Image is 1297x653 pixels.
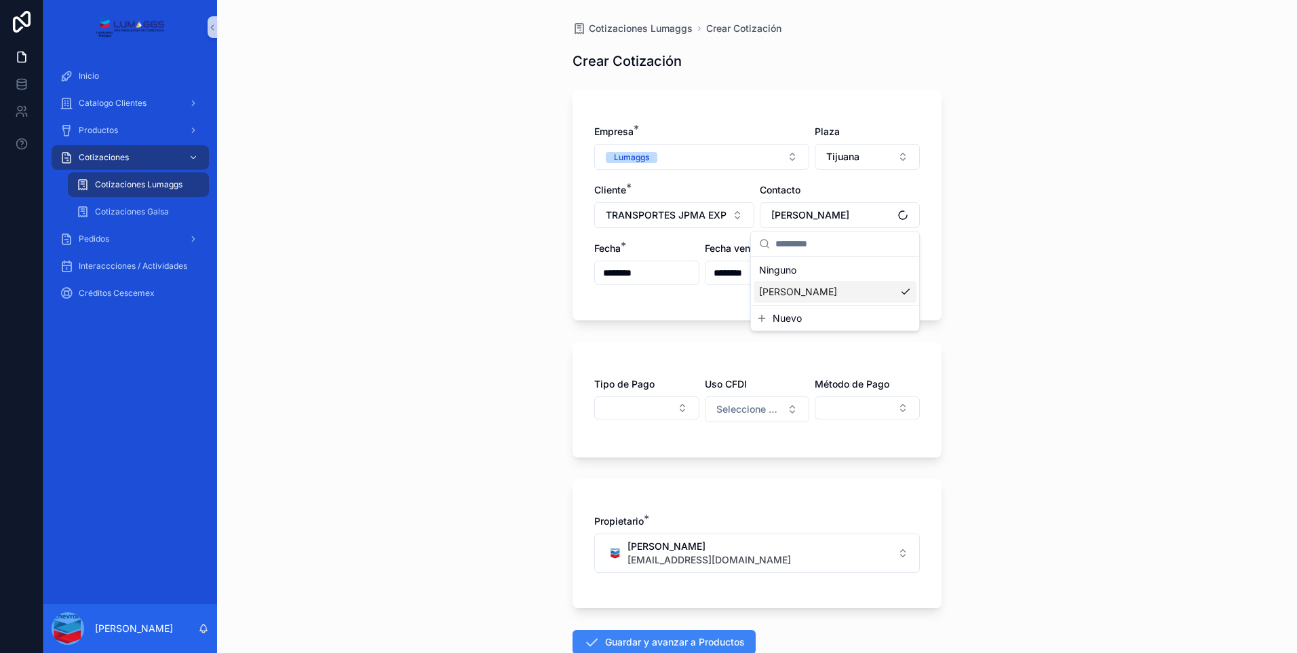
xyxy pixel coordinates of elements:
button: Seleccionar botón [815,144,920,170]
font: Ninguno [759,263,796,277]
div: Contenido desplazable [43,54,217,323]
a: Cotizaciones Lumaggs [68,172,209,197]
button: Seleccionar botón [760,202,920,228]
button: Seleccionar botón [594,144,809,170]
span: [PERSON_NAME] [771,208,849,222]
div: Sugerencias [751,257,919,305]
h1: Crear Cotización [573,52,682,71]
button: Seleccionar botón [594,396,699,419]
span: Cotizaciones [79,152,129,163]
a: Pedidos [52,227,209,251]
span: Productos [79,125,118,136]
span: [EMAIL_ADDRESS][DOMAIN_NAME] [627,553,791,567]
span: Cotizaciones Lumaggs [589,22,693,35]
span: Método de Pago [815,378,889,390]
button: Nuevo [756,312,914,325]
span: Nuevo [773,312,802,325]
a: Cotizaciones Galsa [68,200,209,224]
a: Interaccciones / Actividades [52,254,209,278]
span: Seleccione un CFDI de Uso [716,403,782,416]
span: Cotizaciones Galsa [95,206,169,217]
span: Empresa [594,126,634,137]
span: Tipo de Pago [594,378,655,390]
a: Cotizaciones Lumaggs [573,22,693,35]
span: Catalogo Clientes [79,98,147,109]
span: Créditos Cescemex [79,288,155,299]
span: [PERSON_NAME] [759,285,837,299]
span: Plaza [815,126,840,137]
span: Fecha vencimiento [705,242,789,254]
p: [PERSON_NAME] [95,622,173,635]
span: Fecha [594,242,621,254]
a: Productos [52,118,209,143]
button: Seleccionar botón [705,396,810,422]
span: TRANSPORTES JPMA EXPRESS [606,208,727,222]
button: Seleccionar botón [815,396,920,419]
span: Cliente [594,184,626,195]
span: Pedidos [79,234,109,244]
span: Interaccciones / Actividades [79,261,187,272]
a: Créditos Cescemex [52,281,209,305]
span: Uso CFDI [705,378,747,390]
div: Lumaggs [614,152,649,163]
span: [PERSON_NAME] [627,540,791,553]
a: Cotizaciones [52,145,209,170]
a: Crear Cotización [706,22,781,35]
button: Seleccionar botón [594,202,754,228]
span: Tijuana [826,150,859,164]
span: Cotizaciones Lumaggs [95,179,182,190]
font: Guardar y avanzar a Productos [605,635,745,649]
a: Catalogo Clientes [52,91,209,115]
span: Contacto [760,184,800,195]
button: Seleccionar botón [594,534,920,573]
span: Inicio [79,71,99,81]
img: App logo [96,16,164,38]
span: Propietario [594,515,644,527]
a: Inicio [52,64,209,88]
